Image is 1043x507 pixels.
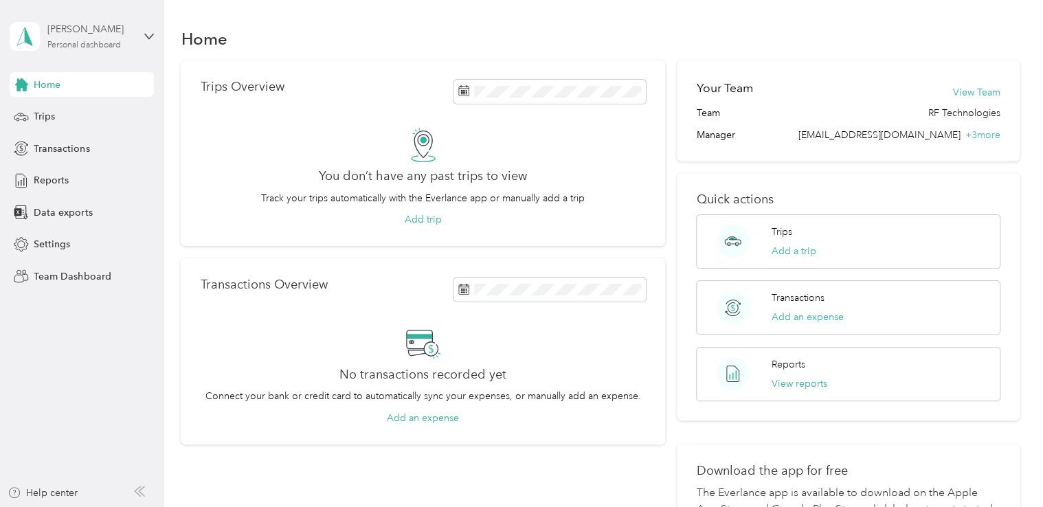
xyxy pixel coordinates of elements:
[772,310,844,324] button: Add an expense
[772,244,816,258] button: Add a trip
[34,269,111,284] span: Team Dashboard
[181,32,227,46] h1: Home
[772,291,825,305] p: Transactions
[772,225,792,239] p: Trips
[696,128,734,142] span: Manager
[966,430,1043,507] iframe: Everlance-gr Chat Button Frame
[772,357,805,372] p: Reports
[34,142,89,156] span: Transactions
[696,80,752,97] h2: Your Team
[928,106,1000,120] span: RF Technologies
[34,173,69,188] span: Reports
[200,278,327,292] p: Transactions Overview
[798,129,961,141] span: [EMAIL_ADDRESS][DOMAIN_NAME]
[339,368,506,382] h2: No transactions recorded yet
[47,41,121,49] div: Personal dashboard
[47,22,133,36] div: [PERSON_NAME]
[696,106,719,120] span: Team
[34,237,70,251] span: Settings
[34,205,92,220] span: Data exports
[387,411,459,425] button: Add an expense
[696,192,1000,207] p: Quick actions
[953,85,1000,100] button: View Team
[261,191,585,205] p: Track your trips automatically with the Everlance app or manually add a trip
[200,80,284,94] p: Trips Overview
[696,464,1000,478] p: Download the app for free
[8,486,78,500] button: Help center
[34,78,60,92] span: Home
[319,169,527,183] h2: You don’t have any past trips to view
[205,389,641,403] p: Connect your bank or credit card to automatically sync your expenses, or manually add an expense.
[965,129,1000,141] span: + 3 more
[772,376,827,391] button: View reports
[405,212,442,227] button: Add trip
[34,109,55,124] span: Trips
